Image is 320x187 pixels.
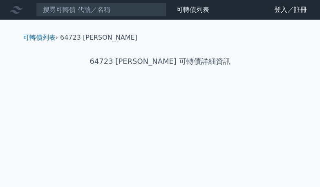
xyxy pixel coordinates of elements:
[36,3,167,17] input: 搜尋可轉債 代號／名稱
[16,56,304,67] h1: 64723 [PERSON_NAME] 可轉債詳細資訊
[268,3,313,16] a: 登入／註冊
[177,6,209,14] a: 可轉債列表
[23,34,56,41] a: 可轉債列表
[60,33,137,43] li: 64723 [PERSON_NAME]
[23,33,58,43] li: ›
